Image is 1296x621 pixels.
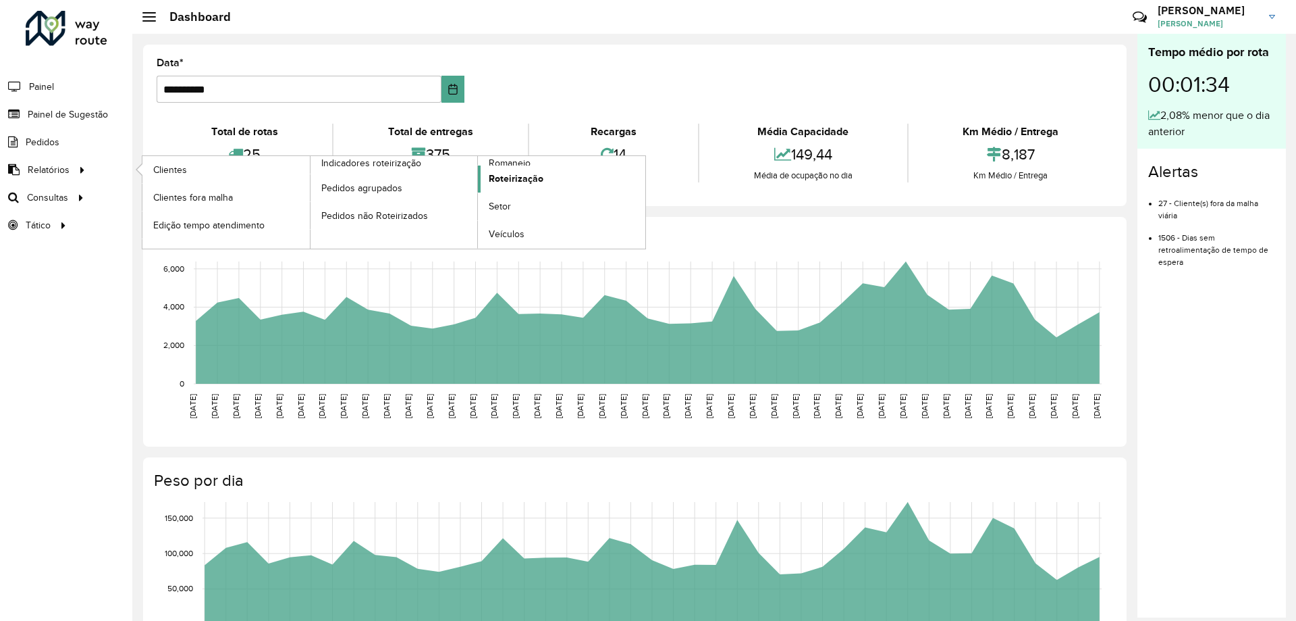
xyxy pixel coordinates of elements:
text: [DATE] [425,394,434,418]
text: [DATE] [661,394,670,418]
text: 4,000 [163,303,184,312]
span: Painel de Sugestão [28,107,108,122]
text: 50,000 [167,585,193,593]
div: 00:01:34 [1148,61,1275,107]
text: 6,000 [163,264,184,273]
text: [DATE] [275,394,283,418]
a: Contato Rápido [1125,3,1154,32]
span: Pedidos não Roteirizados [321,209,428,223]
text: [DATE] [726,394,735,418]
a: Clientes fora malha [142,184,310,211]
text: [DATE] [597,394,606,418]
span: Edição tempo atendimento [153,218,265,232]
text: [DATE] [576,394,585,418]
text: [DATE] [296,394,305,418]
text: [DATE] [942,394,950,418]
text: [DATE] [1027,394,1036,418]
div: Média Capacidade [703,124,903,140]
div: Total de entregas [337,124,524,140]
span: Romaneio [489,156,531,170]
text: [DATE] [232,394,240,418]
span: [PERSON_NAME] [1158,18,1259,30]
a: Veículos [478,221,645,248]
text: [DATE] [210,394,219,418]
text: [DATE] [188,394,197,418]
div: Total de rotas [160,124,329,140]
span: Roteirização [489,172,543,186]
h4: Alertas [1148,162,1275,182]
text: 150,000 [165,514,193,522]
text: [DATE] [317,394,326,418]
text: [DATE] [812,394,821,418]
h4: Peso por dia [154,471,1113,491]
a: Pedidos agrupados [310,174,478,201]
text: [DATE] [898,394,907,418]
span: Pedidos [26,135,59,149]
a: Edição tempo atendimento [142,212,310,239]
text: [DATE] [339,394,348,418]
a: Indicadores roteirização [142,156,478,249]
text: [DATE] [641,394,649,418]
a: Roteirização [478,166,645,193]
text: [DATE] [1071,394,1079,418]
div: Km Médio / Entrega [912,124,1110,140]
div: 14 [533,140,695,169]
text: 2,000 [163,341,184,349]
a: Clientes [142,156,310,183]
text: 100,000 [165,549,193,557]
text: [DATE] [533,394,541,418]
text: [DATE] [511,394,520,418]
div: 2,08% menor que o dia anterior [1148,107,1275,140]
text: [DATE] [554,394,563,418]
text: [DATE] [963,394,972,418]
li: 1506 - Dias sem retroalimentação de tempo de espera [1158,222,1275,268]
button: Choose Date [441,76,465,103]
span: Pedidos agrupados [321,181,402,195]
text: [DATE] [683,394,692,418]
text: [DATE] [877,394,886,418]
span: Setor [489,199,511,214]
text: [DATE] [920,394,929,418]
text: [DATE] [769,394,778,418]
div: 149,44 [703,140,903,169]
div: Média de ocupação no dia [703,169,903,182]
text: [DATE] [253,394,262,418]
span: Veículos [489,227,524,241]
div: Km Médio / Entrega [912,169,1110,182]
text: [DATE] [834,394,842,418]
li: 27 - Cliente(s) fora da malha viária [1158,187,1275,222]
text: [DATE] [619,394,628,418]
a: Setor [478,193,645,220]
a: Pedidos não Roteirizados [310,202,478,229]
span: Clientes [153,163,187,177]
text: [DATE] [1092,394,1101,418]
text: [DATE] [489,394,498,418]
text: 0 [180,379,184,388]
div: 25 [160,140,329,169]
div: Tempo médio por rota [1148,43,1275,61]
text: [DATE] [855,394,864,418]
text: [DATE] [984,394,993,418]
span: Consultas [27,191,68,205]
text: [DATE] [705,394,713,418]
text: [DATE] [1006,394,1015,418]
text: [DATE] [404,394,412,418]
div: 375 [337,140,524,169]
h2: Dashboard [156,9,231,24]
span: Clientes fora malha [153,191,233,205]
div: 8,187 [912,140,1110,169]
text: [DATE] [382,394,391,418]
text: [DATE] [360,394,369,418]
span: Tático [26,218,51,232]
label: Data [157,55,184,71]
a: Romaneio [310,156,646,249]
h3: [PERSON_NAME] [1158,4,1259,17]
span: Relatórios [28,163,70,177]
text: [DATE] [748,394,757,418]
span: Painel [29,80,54,94]
text: [DATE] [447,394,456,418]
text: [DATE] [468,394,477,418]
text: [DATE] [1049,394,1058,418]
text: [DATE] [791,394,800,418]
div: Recargas [533,124,695,140]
